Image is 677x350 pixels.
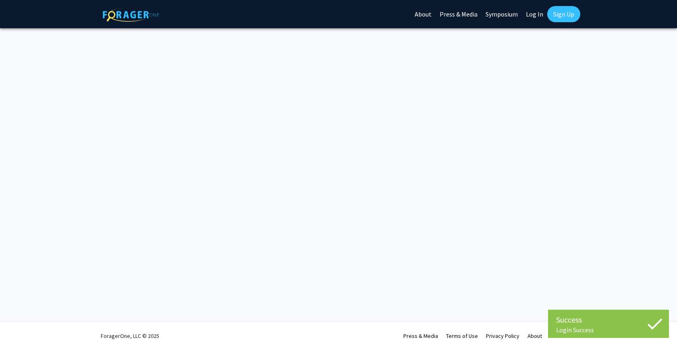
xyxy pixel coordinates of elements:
a: Terms of Use [446,332,478,340]
a: About [527,332,542,340]
div: Success [556,314,661,326]
img: ForagerOne Logo [103,8,159,22]
a: Press & Media [403,332,438,340]
a: Sign Up [547,6,580,22]
div: ForagerOne, LLC © 2025 [101,322,159,350]
a: Privacy Policy [486,332,519,340]
div: Login Success [556,326,661,334]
